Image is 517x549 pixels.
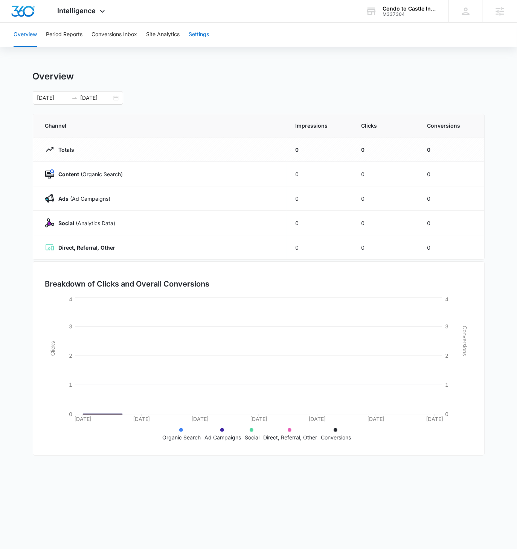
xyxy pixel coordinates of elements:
span: Impressions [296,122,343,130]
img: Content [45,169,54,178]
span: Clicks [361,122,409,130]
button: Conversions Inbox [92,23,137,47]
img: Social [45,218,54,227]
p: Organic Search [163,433,201,441]
span: swap-right [72,95,78,101]
img: Ads [45,194,54,203]
td: 0 [352,162,418,186]
tspan: [DATE] [133,416,150,422]
button: Overview [14,23,37,47]
strong: Content [59,171,79,177]
tspan: 0 [69,411,72,417]
tspan: 2 [69,352,72,359]
td: 0 [287,235,352,260]
td: 0 [287,162,352,186]
p: Ad Campaigns [205,433,241,441]
span: Conversions [427,122,472,130]
tspan: [DATE] [250,416,267,422]
span: Channel [45,122,278,130]
tspan: Clicks [49,341,55,356]
div: account id [383,12,438,17]
tspan: 1 [445,381,448,388]
p: Direct, Referral, Other [264,433,317,441]
p: Conversions [321,433,351,441]
td: 0 [352,186,418,211]
h1: Overview [33,71,74,82]
span: to [72,95,78,101]
td: 0 [352,235,418,260]
td: 0 [418,211,484,235]
td: 0 [418,186,484,211]
td: 0 [352,137,418,162]
tspan: 4 [445,296,448,303]
tspan: 4 [69,296,72,303]
strong: Direct, Referral, Other [59,244,116,251]
td: 0 [287,186,352,211]
td: 0 [418,162,484,186]
input: Start date [37,94,69,102]
td: 0 [418,137,484,162]
input: End date [81,94,112,102]
strong: Social [59,220,75,226]
tspan: [DATE] [191,416,209,422]
button: Settings [189,23,209,47]
tspan: Conversions [462,326,468,356]
tspan: 2 [445,352,448,359]
tspan: 0 [445,411,448,417]
h3: Breakdown of Clicks and Overall Conversions [45,278,210,290]
tspan: [DATE] [74,416,91,422]
tspan: 3 [69,323,72,330]
button: Period Reports [46,23,82,47]
td: 0 [418,235,484,260]
div: account name [383,6,438,12]
td: 0 [287,211,352,235]
td: 0 [287,137,352,162]
p: (Organic Search) [54,170,123,178]
tspan: 1 [69,381,72,388]
tspan: [DATE] [367,416,384,422]
p: Totals [54,146,75,154]
tspan: 3 [445,323,448,330]
p: (Ad Campaigns) [54,195,111,203]
button: Site Analytics [146,23,180,47]
p: Social [245,433,260,441]
tspan: [DATE] [308,416,326,422]
p: (Analytics Data) [54,219,116,227]
span: Intelligence [58,7,96,15]
strong: Ads [59,195,69,202]
td: 0 [352,211,418,235]
tspan: [DATE] [426,416,443,422]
